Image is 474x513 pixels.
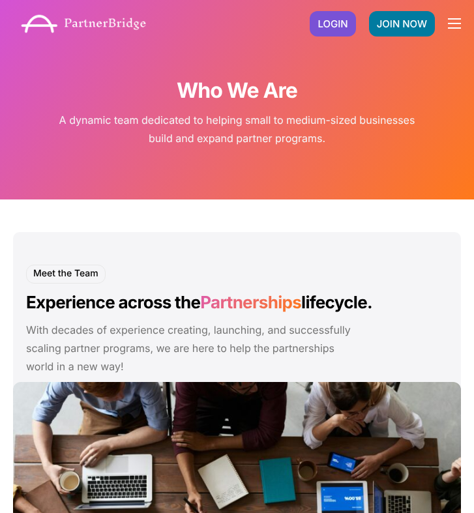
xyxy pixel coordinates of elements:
[200,293,301,313] span: Partnerships
[13,78,461,103] h1: Who We Are
[310,11,355,37] a: LOGIN
[26,293,448,313] h2: Experience across the lifecycle.
[448,18,461,29] button: hamburger-icon
[58,111,417,147] p: A dynamic team dedicated to helping small to medium-sized businesses build and expand partner pro...
[318,19,348,29] span: LOGIN
[26,321,352,375] p: With decades of experience creating, launching, and successfully scaling partner programs, we are...
[369,11,435,37] a: JOIN NOW
[377,19,427,29] span: JOIN NOW
[26,265,106,283] h6: Meet the Team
